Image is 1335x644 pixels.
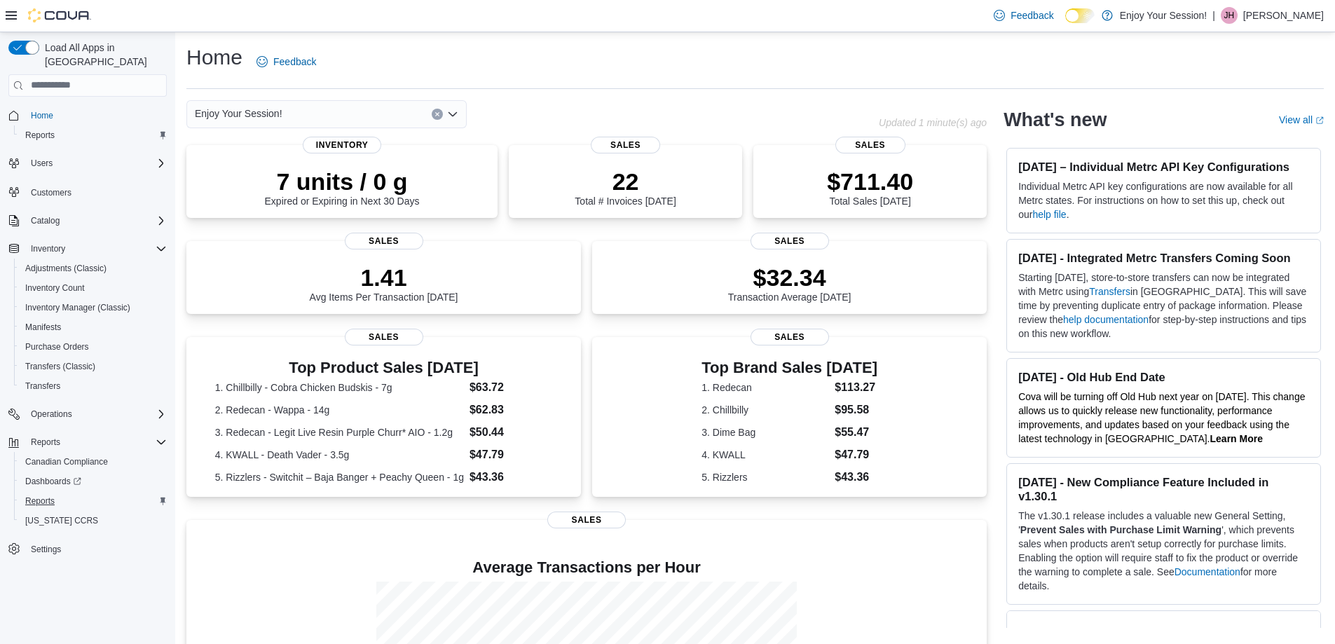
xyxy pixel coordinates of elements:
[20,512,167,529] span: Washington CCRS
[1018,160,1309,174] h3: [DATE] – Individual Metrc API Key Configurations
[827,167,913,207] div: Total Sales [DATE]
[988,1,1059,29] a: Feedback
[25,495,55,507] span: Reports
[265,167,420,207] div: Expired or Expiring in Next 30 Days
[25,322,61,333] span: Manifests
[14,337,172,357] button: Purchase Orders
[701,359,877,376] h3: Top Brand Sales [DATE]
[31,243,65,254] span: Inventory
[25,183,167,200] span: Customers
[3,432,172,452] button: Reports
[25,130,55,141] span: Reports
[701,470,829,484] dt: 5. Rizzlers
[20,319,67,336] a: Manifests
[1063,314,1149,325] a: help documentation
[14,357,172,376] button: Transfers (Classic)
[1279,114,1324,125] a: View allExternal link
[14,491,172,511] button: Reports
[25,434,66,451] button: Reports
[215,448,464,462] dt: 4. KWALL - Death Vader - 3.5g
[728,263,851,292] p: $32.34
[345,329,423,345] span: Sales
[835,402,877,418] dd: $95.58
[345,233,423,249] span: Sales
[20,299,136,316] a: Inventory Manager (Classic)
[835,469,877,486] dd: $43.36
[14,259,172,278] button: Adjustments (Classic)
[701,381,829,395] dt: 1. Redecan
[20,280,90,296] a: Inventory Count
[215,381,464,395] dt: 1. Chillbilly - Cobra Chicken Budskis - 7g
[827,167,913,196] p: $711.40
[25,240,167,257] span: Inventory
[751,329,829,345] span: Sales
[1224,7,1235,24] span: JH
[20,260,112,277] a: Adjustments (Classic)
[25,381,60,392] span: Transfers
[25,155,167,172] span: Users
[20,493,167,509] span: Reports
[20,453,167,470] span: Canadian Compliance
[3,181,172,202] button: Customers
[20,299,167,316] span: Inventory Manager (Classic)
[1212,7,1215,24] p: |
[25,107,59,124] a: Home
[1175,566,1240,577] a: Documentation
[25,406,167,423] span: Operations
[1004,109,1107,131] h2: What's new
[14,125,172,145] button: Reports
[1018,179,1309,221] p: Individual Metrc API key configurations are now available for all Metrc states. For instructions ...
[25,212,167,229] span: Catalog
[14,317,172,337] button: Manifests
[20,473,167,490] span: Dashboards
[25,540,167,558] span: Settings
[20,493,60,509] a: Reports
[3,539,172,559] button: Settings
[470,469,552,486] dd: $43.36
[25,406,78,423] button: Operations
[575,167,676,196] p: 22
[20,358,101,375] a: Transfers (Classic)
[1011,8,1053,22] span: Feedback
[14,278,172,298] button: Inventory Count
[3,105,172,125] button: Home
[728,263,851,303] div: Transaction Average [DATE]
[3,404,172,424] button: Operations
[701,403,829,417] dt: 2. Chillbilly
[3,211,172,231] button: Catalog
[14,452,172,472] button: Canadian Compliance
[251,48,322,76] a: Feedback
[835,137,905,153] span: Sales
[31,544,61,555] span: Settings
[20,378,66,395] a: Transfers
[575,167,676,207] div: Total # Invoices [DATE]
[1120,7,1207,24] p: Enjoy Your Session!
[20,280,167,296] span: Inventory Count
[25,456,108,467] span: Canadian Compliance
[1065,8,1095,23] input: Dark Mode
[835,446,877,463] dd: $47.79
[25,184,77,201] a: Customers
[198,559,975,576] h4: Average Transactions per Hour
[879,117,987,128] p: Updated 1 minute(s) ago
[1065,23,1066,24] span: Dark Mode
[1018,251,1309,265] h3: [DATE] - Integrated Metrc Transfers Coming Soon
[39,41,167,69] span: Load All Apps in [GEOGRAPHIC_DATA]
[8,100,167,596] nav: Complex example
[31,187,71,198] span: Customers
[1210,433,1263,444] a: Learn More
[31,158,53,169] span: Users
[20,358,167,375] span: Transfers (Classic)
[31,215,60,226] span: Catalog
[20,453,114,470] a: Canadian Compliance
[1018,370,1309,384] h3: [DATE] - Old Hub End Date
[310,263,458,303] div: Avg Items Per Transaction [DATE]
[215,403,464,417] dt: 2. Redecan - Wappa - 14g
[25,212,65,229] button: Catalog
[1032,209,1066,220] a: help file
[25,155,58,172] button: Users
[701,448,829,462] dt: 4. KWALL
[1089,286,1130,297] a: Transfers
[215,470,464,484] dt: 5. Rizzlers - Switchit – Baja Banger + Peachy Queen - 1g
